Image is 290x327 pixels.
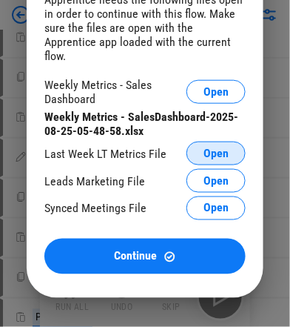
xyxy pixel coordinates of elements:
[44,239,246,274] button: ContinueContinue
[44,174,145,188] div: Leads Marketing File
[44,147,166,161] div: Last Week LT Metrics File
[186,142,246,165] button: Open
[115,251,158,262] span: Continue
[44,202,146,216] div: Synced Meetings File
[203,202,229,214] span: Open
[203,86,229,98] span: Open
[163,251,176,263] img: Continue
[186,169,246,193] button: Open
[44,110,246,138] div: Weekly Metrics - SalesDashboard-2025-08-25-05-48-58.xlsx
[186,80,246,104] button: Open
[203,175,229,187] span: Open
[203,148,229,159] span: Open
[44,78,186,106] div: Weekly Metrics - Sales Dashboard
[186,196,246,220] button: Open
